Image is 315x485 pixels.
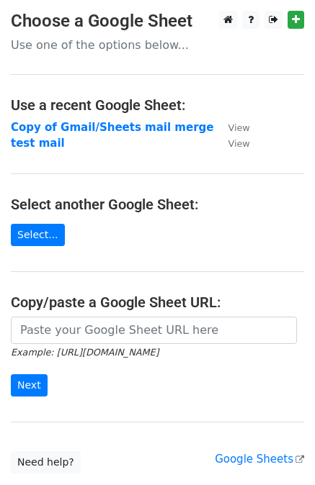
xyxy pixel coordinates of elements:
[11,347,159,358] small: Example: [URL][DOMAIN_NAME]
[11,374,48,396] input: Next
[11,224,65,246] a: Select...
[11,37,304,53] p: Use one of the options below...
[11,121,213,134] a: Copy of Gmail/Sheets mail merge
[11,451,81,473] a: Need help?
[11,317,297,344] input: Paste your Google Sheet URL here
[213,121,249,134] a: View
[11,96,304,114] h4: Use a recent Google Sheet:
[215,453,304,466] a: Google Sheets
[11,11,304,32] h3: Choose a Google Sheet
[228,138,249,149] small: View
[213,137,249,150] a: View
[11,137,65,150] a: test mail
[11,294,304,311] h4: Copy/paste a Google Sheet URL:
[228,122,249,133] small: View
[11,196,304,213] h4: Select another Google Sheet:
